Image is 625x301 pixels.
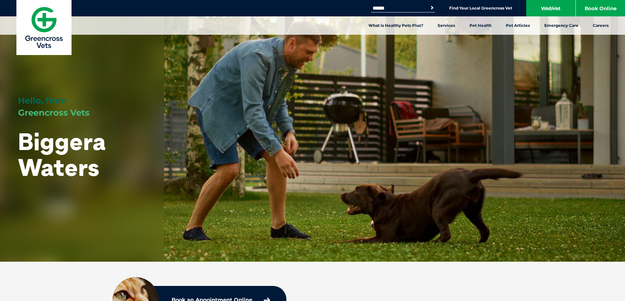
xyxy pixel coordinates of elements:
[361,16,430,35] a: What is Healthy Pets Plus?
[18,107,90,118] span: Greencross Vets
[462,16,499,35] a: Pet Health
[429,5,435,11] button: Search
[586,16,616,35] a: Careers
[430,16,462,35] a: Services
[449,6,512,11] a: Find Your Local Greencross Vet
[18,128,146,180] h1: Biggera Waters
[537,16,586,35] a: Emergency Care
[18,95,67,106] span: Hello, from
[499,16,537,35] a: Pet Articles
